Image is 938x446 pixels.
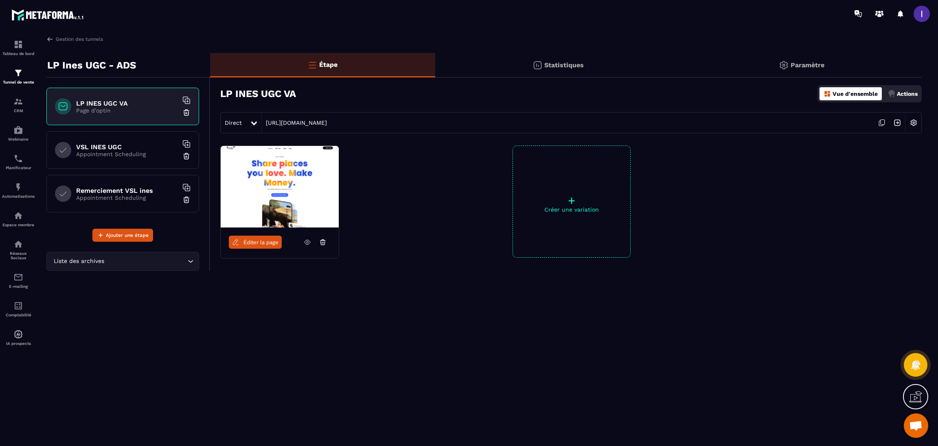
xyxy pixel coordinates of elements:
[2,148,35,176] a: schedulerschedulerPlanificateur
[319,61,338,68] p: Étape
[2,295,35,323] a: accountantaccountantComptabilité
[76,107,178,114] p: Page d'optin
[544,61,584,69] p: Statistiques
[13,301,23,311] img: accountant
[221,146,339,227] img: image
[2,137,35,141] p: Webinaire
[2,33,35,62] a: formationformationTableau de bord
[2,108,35,113] p: CRM
[791,61,824,69] p: Paramètre
[106,257,186,266] input: Search for option
[2,166,35,170] p: Planificateur
[11,7,85,22] img: logo
[76,143,178,151] h6: VSL INES UGC
[243,239,278,245] span: Éditer la page
[225,119,242,126] span: Direct
[13,329,23,339] img: automations
[13,211,23,221] img: automations
[833,91,878,97] p: Vue d'ensemble
[13,272,23,282] img: email
[890,115,905,130] img: arrow-next.bcc2205e.svg
[76,151,178,157] p: Appointment Scheduling
[47,57,136,73] p: LP Ines UGC - ADS
[76,194,178,201] p: Appointment Scheduling
[262,119,327,126] a: [URL][DOMAIN_NAME]
[533,60,542,70] img: stats.20deebd0.svg
[220,88,296,99] h3: LP INES UGC VA
[2,266,35,295] a: emailemailE-mailing
[182,152,191,160] img: trash
[92,229,153,242] button: Ajouter une étape
[307,60,317,70] img: bars-o.4a397970.svg
[2,62,35,91] a: formationformationTunnel de vente
[46,252,199,271] div: Search for option
[513,195,630,206] p: +
[2,51,35,56] p: Tableau de bord
[46,35,103,43] a: Gestion des tunnels
[2,80,35,84] p: Tunnel de vente
[2,251,35,260] p: Réseaux Sociaux
[779,60,789,70] img: setting-gr.5f69749f.svg
[906,115,921,130] img: setting-w.858f3a88.svg
[46,35,54,43] img: arrow
[182,108,191,117] img: trash
[888,90,895,97] img: actions.d6e523a2.png
[897,91,918,97] p: Actions
[904,413,928,438] a: Ouvrir le chat
[13,239,23,249] img: social-network
[76,187,178,194] h6: Remerciement VSL ines
[2,205,35,233] a: automationsautomationsEspace membre
[13,182,23,192] img: automations
[106,231,149,239] span: Ajouter une étape
[824,90,831,97] img: dashboard-orange.40269519.svg
[2,194,35,199] p: Automatisations
[2,233,35,266] a: social-networksocial-networkRéseaux Sociaux
[76,99,178,107] h6: LP INES UGC VA
[2,341,35,346] p: IA prospects
[513,206,630,213] p: Créer une variation
[2,91,35,119] a: formationformationCRM
[229,236,282,249] a: Éditer la page
[52,257,106,266] span: Liste des archives
[2,313,35,317] p: Comptabilité
[13,40,23,49] img: formation
[2,119,35,148] a: automationsautomationsWebinaire
[2,223,35,227] p: Espace membre
[182,196,191,204] img: trash
[2,284,35,289] p: E-mailing
[13,154,23,163] img: scheduler
[2,176,35,205] a: automationsautomationsAutomatisations
[13,97,23,106] img: formation
[13,125,23,135] img: automations
[13,68,23,78] img: formation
